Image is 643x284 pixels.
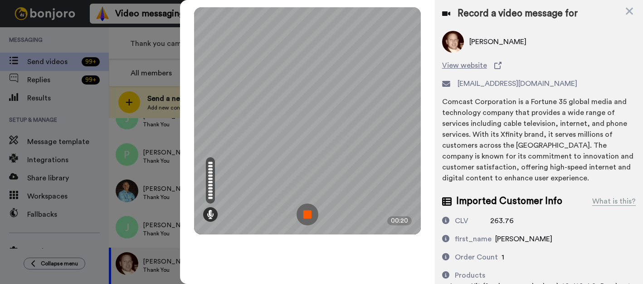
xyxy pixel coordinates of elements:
div: Comcast Corporation is a Fortune 35 global media and technology company that provides a wide rang... [442,96,636,184]
div: 00:20 [387,216,412,225]
div: first_name [455,234,492,244]
span: [PERSON_NAME] [495,235,552,243]
div: CLV [455,215,468,226]
img: ic_record_stop.svg [297,204,318,225]
span: [EMAIL_ADDRESS][DOMAIN_NAME] [458,78,577,89]
span: 1 [502,254,504,261]
div: Order Count [455,252,498,263]
span: 263.76 [490,217,514,224]
a: View website [442,60,636,71]
div: What is this? [592,196,636,207]
div: Products [455,270,485,281]
span: Imported Customer Info [456,194,562,208]
span: View website [442,60,487,71]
